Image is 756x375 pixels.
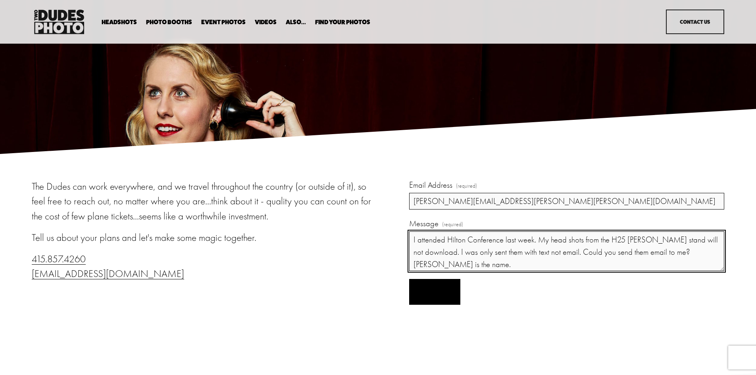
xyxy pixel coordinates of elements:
[32,268,184,279] a: [EMAIL_ADDRESS][DOMAIN_NAME]
[201,19,246,26] a: Event Photos
[146,19,192,26] a: folder dropdown
[255,19,277,26] a: Videos
[315,19,370,26] a: folder dropdown
[146,19,192,25] span: Photo Booths
[102,19,137,26] a: folder dropdown
[32,179,376,224] p: The Dudes can work everywhere, and we travel throughout the country (or outside of it), so feel f...
[286,19,306,26] a: folder dropdown
[32,253,86,265] a: 415.857.4260
[409,217,439,230] span: Message
[423,288,446,296] span: Submit
[32,8,87,36] img: Two Dudes Photo | Headshots, Portraits &amp; Photo Booths
[286,19,306,25] span: Also...
[32,230,376,245] p: Tell us about your plans and let's make some magic together.
[409,179,452,191] span: Email Address
[409,279,460,305] button: SubmitSubmit
[409,231,724,271] textarea: I attended Hilton Conference last week. My head shots from the H25 [PERSON_NAME] stand will not d...
[666,10,724,34] a: Contact Us
[102,19,137,25] span: Headshots
[442,221,463,229] span: (required)
[456,182,477,190] span: (required)
[315,19,370,25] span: Find Your Photos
